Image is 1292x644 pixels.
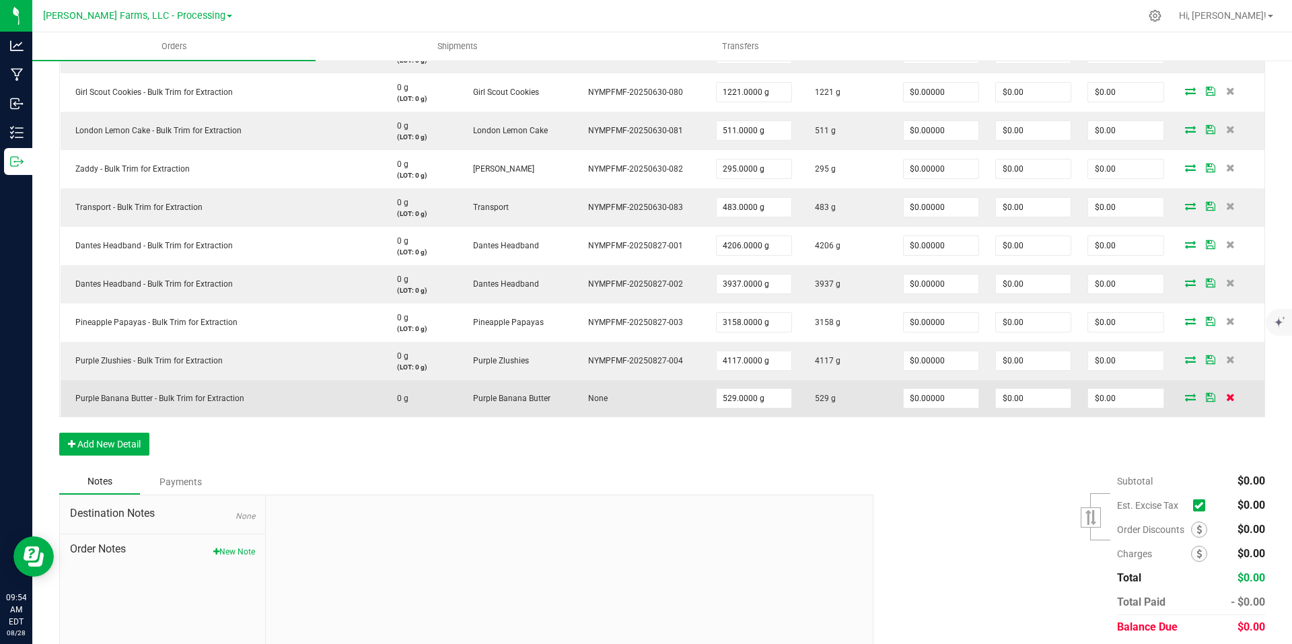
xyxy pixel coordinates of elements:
span: 4206 g [808,241,840,250]
span: Save Order Detail [1200,125,1221,133]
span: 0 g [390,394,408,403]
span: $0.00 [1237,499,1265,511]
span: NYMPFMF-20250827-004 [581,356,683,365]
span: Purple Zlushies - Bulk Trim for Extraction [69,356,223,365]
input: 0 [1088,389,1163,408]
input: 0 [717,275,791,293]
span: Total Paid [1117,596,1165,608]
input: 0 [717,83,791,102]
div: Notes [59,469,140,495]
span: Pineapple Papayas - Bulk Trim for Extraction [69,318,238,327]
input: 0 [717,236,791,255]
span: Girl Scout Cookies - Bulk Trim for Extraction [69,87,233,97]
span: Delete Order Detail [1221,355,1241,363]
a: Transfers [599,32,882,61]
input: 0 [1088,159,1163,178]
span: 483 g [808,203,836,212]
span: Zaddy - Bulk Trim for Extraction [69,164,190,174]
span: 3158 g [808,318,840,327]
input: 0 [1088,236,1163,255]
span: Delete Order Detail [1221,202,1241,210]
input: 0 [1088,121,1163,140]
p: (LOT: 0 g) [390,170,450,180]
input: 0 [1088,83,1163,102]
input: 0 [996,121,1071,140]
p: (LOT: 0 g) [390,324,450,334]
span: 3937 g [808,279,840,289]
span: Delete Order Detail [1221,317,1241,325]
span: Delete Order Detail [1221,393,1241,401]
span: Total [1117,571,1141,584]
input: 0 [904,83,978,102]
input: 0 [717,389,791,408]
input: 0 [717,313,791,332]
input: 0 [904,121,978,140]
span: 0 g [390,198,408,207]
span: 0 g [390,236,408,246]
span: Purple Banana Butter [466,394,550,403]
span: NYMPFMF-20250630-081 [581,126,683,135]
inline-svg: Inbound [10,97,24,110]
span: London Lemon Cake - Bulk Trim for Extraction [69,126,242,135]
span: $0.00 [1237,571,1265,584]
input: 0 [904,351,978,370]
input: 0 [996,236,1071,255]
p: (LOT: 0 g) [390,285,450,295]
input: 0 [904,198,978,217]
span: Shipments [419,40,496,52]
span: NYMPFMF-20250630-080 [581,87,683,97]
p: (LOT: 0 g) [390,209,450,219]
span: [PERSON_NAME] Farms, LLC - Processing [43,10,225,22]
span: Save Order Detail [1200,164,1221,172]
span: Delete Order Detail [1221,87,1241,95]
span: Delete Order Detail [1221,240,1241,248]
span: Transfers [704,40,777,52]
span: Purple Banana Butter - Bulk Trim for Extraction [69,394,244,403]
input: 0 [996,351,1071,370]
a: Orders [32,32,316,61]
span: 1221 g [808,87,840,97]
span: Pineapple Papayas [466,318,544,327]
span: 529 g [808,394,836,403]
input: 0 [1088,313,1163,332]
input: 0 [904,236,978,255]
span: 0 g [390,351,408,361]
inline-svg: Inventory [10,126,24,139]
span: Order Discounts [1117,524,1191,535]
input: 0 [996,159,1071,178]
span: Transport [466,203,509,212]
button: Add New Detail [59,433,149,456]
p: (LOT: 0 g) [390,362,450,372]
inline-svg: Outbound [10,155,24,168]
span: NYMPFMF-20250630-083 [581,203,683,212]
span: 0 g [390,275,408,284]
span: Save Order Detail [1200,317,1221,325]
p: 08/28 [6,628,26,638]
span: NYMPFMF-20250630-082 [581,164,683,174]
span: Orders [143,40,205,52]
span: Balance Due [1117,620,1178,633]
span: Destination Notes [70,505,255,522]
input: 0 [717,121,791,140]
p: (LOT: 0 g) [390,247,450,257]
span: Dantes Headband [466,279,539,289]
span: London Lemon Cake [466,126,548,135]
input: 0 [1088,275,1163,293]
span: 511 g [808,126,836,135]
span: Save Order Detail [1200,202,1221,210]
span: Delete Order Detail [1221,164,1241,172]
span: Save Order Detail [1200,355,1221,363]
p: (LOT: 0 g) [390,94,450,104]
input: 0 [717,159,791,178]
span: NYMPFMF-20250827-001 [581,241,683,250]
p: (LOT: 0 g) [390,132,450,142]
span: Save Order Detail [1200,240,1221,248]
span: Dantes Headband - Bulk Trim for Extraction [69,241,233,250]
span: None [581,394,608,403]
input: 0 [717,198,791,217]
span: 0 g [390,121,408,131]
span: Dantes Headband - Bulk Trim for Extraction [69,279,233,289]
input: 0 [996,389,1071,408]
inline-svg: Manufacturing [10,68,24,81]
span: 0 g [390,83,408,92]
